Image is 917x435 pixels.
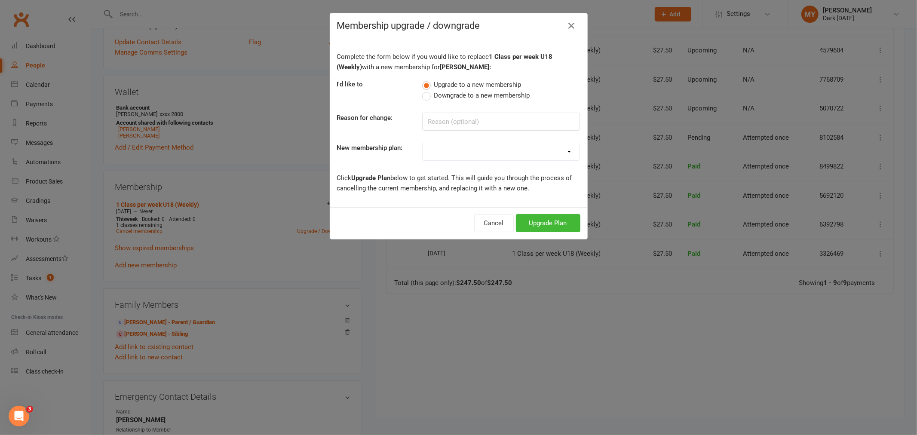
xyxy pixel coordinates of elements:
iframe: Intercom live chat [9,406,29,426]
span: Downgrade to a new membership [434,90,530,99]
p: Complete the form below if you would like to replace with a new membership for [337,52,580,72]
button: Close [565,19,579,33]
label: I'd like to [337,79,363,89]
input: Reason (optional) [422,113,580,131]
b: Upgrade Plan [352,174,391,182]
span: Upgrade to a new membership [434,80,521,89]
button: Cancel [474,214,514,232]
label: New membership plan: [337,143,403,153]
button: Upgrade Plan [516,214,580,232]
p: Click below to get started. This will guide you through the process of cancelling the current mem... [337,173,580,193]
h4: Membership upgrade / downgrade [337,20,580,31]
label: Reason for change: [337,113,393,123]
span: 3 [26,406,33,413]
b: [PERSON_NAME]: [440,63,491,71]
